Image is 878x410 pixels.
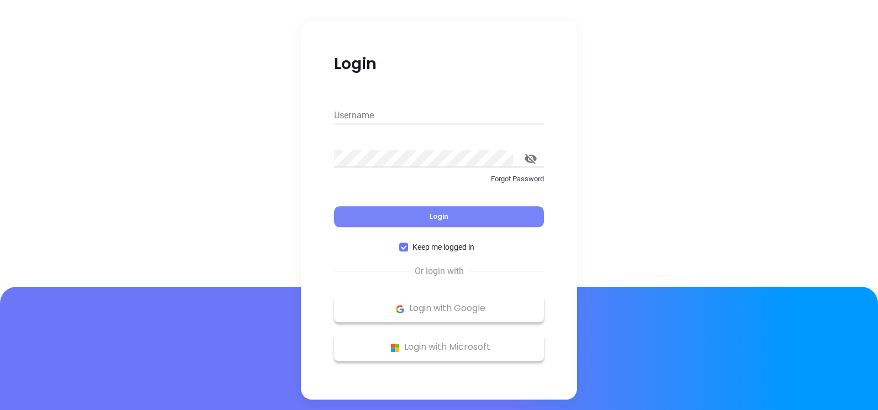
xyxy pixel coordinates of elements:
p: Forgot Password [334,174,544,185]
a: Forgot Password [334,174,544,193]
span: Or login with [409,265,469,278]
button: Login [334,207,544,228]
button: Google Logo Login with Google [334,295,544,323]
p: Login with Microsoft [340,339,538,356]
img: Google Logo [393,302,407,316]
p: Login [334,54,544,74]
img: Microsoft Logo [388,341,402,355]
span: Login [430,212,448,222]
button: Microsoft Logo Login with Microsoft [334,334,544,361]
p: Login with Google [340,301,538,317]
button: toggle password visibility [517,145,544,172]
span: Keep me logged in [408,241,479,254]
